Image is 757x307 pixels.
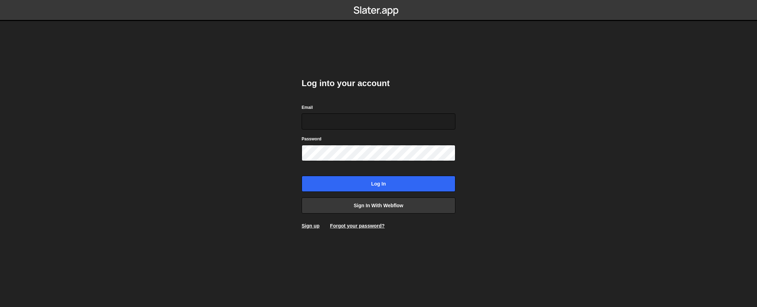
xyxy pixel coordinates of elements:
h2: Log into your account [302,78,455,89]
a: Sign up [302,223,319,229]
input: Log in [302,176,455,192]
a: Forgot your password? [330,223,384,229]
label: Password [302,135,322,142]
a: Sign in with Webflow [302,197,455,214]
label: Email [302,104,313,111]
